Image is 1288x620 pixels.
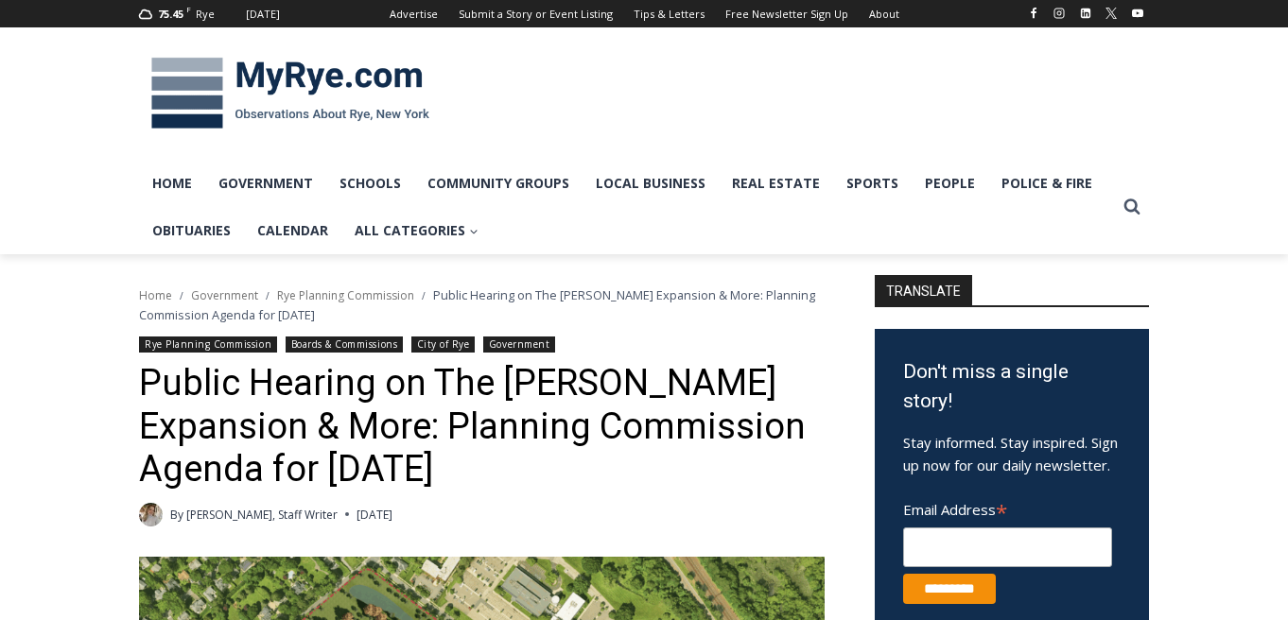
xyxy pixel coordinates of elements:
img: (PHOTO: MyRye.com Summer 2023 intern Beatrice Larzul.) [139,503,163,526]
a: People [912,160,988,207]
a: Police & Fire [988,160,1105,207]
a: Community Groups [414,160,583,207]
time: [DATE] [357,506,392,524]
a: Linkedin [1074,2,1097,25]
span: / [180,289,183,302]
a: [PERSON_NAME], Staff Writer [186,507,338,523]
span: / [422,289,426,302]
span: 75.45 [158,7,183,21]
img: MyRye.com [139,44,442,143]
span: / [266,289,270,302]
a: Author image [139,503,163,526]
h1: Public Hearing on The [PERSON_NAME] Expansion & More: Planning Commission Agenda for [DATE] [139,362,825,491]
a: Real Estate [719,160,833,207]
a: Calendar [244,207,341,254]
button: View Search Form [1115,190,1149,224]
a: Obituaries [139,207,244,254]
div: Rye [196,6,215,23]
a: Rye Planning Commission [139,336,277,353]
p: Stay informed. Stay inspired. Sign up now for our daily newsletter. [903,431,1121,476]
a: Local Business [583,160,719,207]
a: All Categories [341,207,492,254]
a: Home [139,160,205,207]
nav: Breadcrumbs [139,285,825,324]
a: City of Rye [411,336,476,353]
h3: Don't miss a single story! [903,357,1121,417]
a: Home [139,287,172,303]
a: Rye Planning Commission [277,287,414,303]
a: Schools [326,160,414,207]
span: Public Hearing on The [PERSON_NAME] Expansion & More: Planning Commission Agenda for [DATE] [139,286,815,322]
a: X [1100,2,1123,25]
a: Government [483,336,555,353]
a: YouTube [1126,2,1149,25]
a: Instagram [1048,2,1070,25]
label: Email Address [903,491,1112,525]
a: Government [191,287,258,303]
span: F [186,4,191,14]
a: Facebook [1022,2,1045,25]
nav: Primary Navigation [139,160,1115,255]
a: Government [205,160,326,207]
div: [DATE] [246,6,280,23]
span: By [170,506,183,524]
strong: TRANSLATE [875,275,972,305]
span: All Categories [355,220,479,241]
a: Boards & Commissions [286,336,404,353]
a: Sports [833,160,912,207]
